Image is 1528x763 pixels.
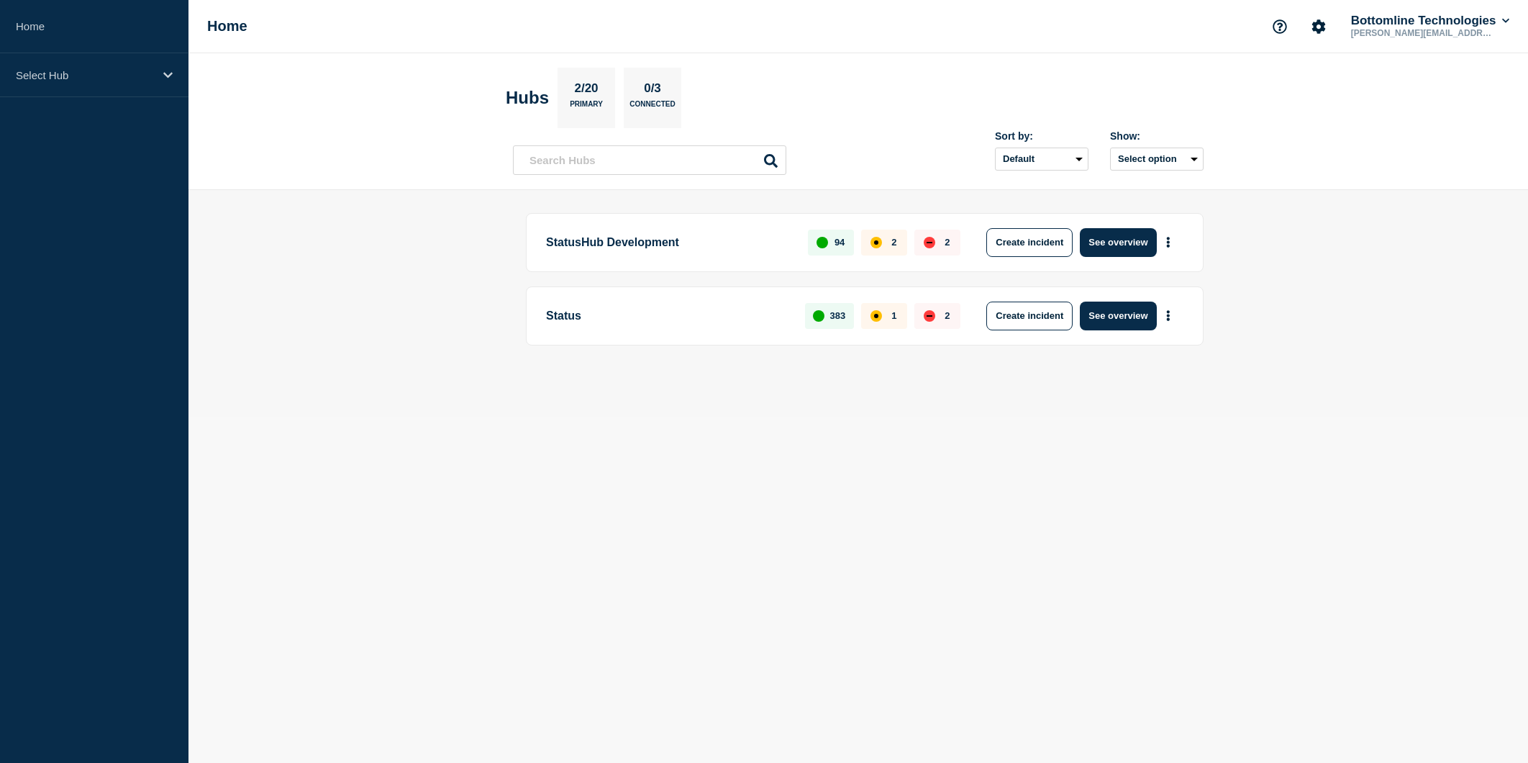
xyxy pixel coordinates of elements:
div: down [924,237,935,248]
button: Select option [1110,148,1204,171]
button: Bottomline Technologies [1348,14,1512,28]
p: 94 [835,237,845,248]
div: affected [870,310,882,322]
button: Create incident [986,302,1073,330]
input: Search Hubs [513,145,786,175]
h2: Hubs [506,88,549,108]
p: Status [546,302,788,330]
p: 383 [830,310,846,321]
p: 2 [945,237,950,248]
div: affected [870,237,882,248]
p: 2 [945,310,950,321]
h1: Home [207,18,247,35]
p: Primary [570,100,603,115]
button: Account settings [1304,12,1334,42]
p: 2 [891,237,896,248]
p: StatusHub Development [546,228,791,257]
button: More actions [1159,302,1178,329]
button: Support [1265,12,1295,42]
select: Sort by [995,148,1088,171]
p: 1 [891,310,896,321]
button: See overview [1080,302,1156,330]
p: [PERSON_NAME][EMAIL_ADDRESS][PERSON_NAME][DOMAIN_NAME] [1348,28,1498,38]
button: See overview [1080,228,1156,257]
div: Show: [1110,130,1204,142]
button: More actions [1159,229,1178,256]
div: Sort by: [995,130,1088,142]
div: up [817,237,828,248]
p: 2/20 [569,81,604,100]
div: down [924,310,935,322]
button: Create incident [986,228,1073,257]
p: Select Hub [16,69,154,81]
p: Connected [629,100,675,115]
div: up [813,310,824,322]
p: 0/3 [639,81,667,100]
